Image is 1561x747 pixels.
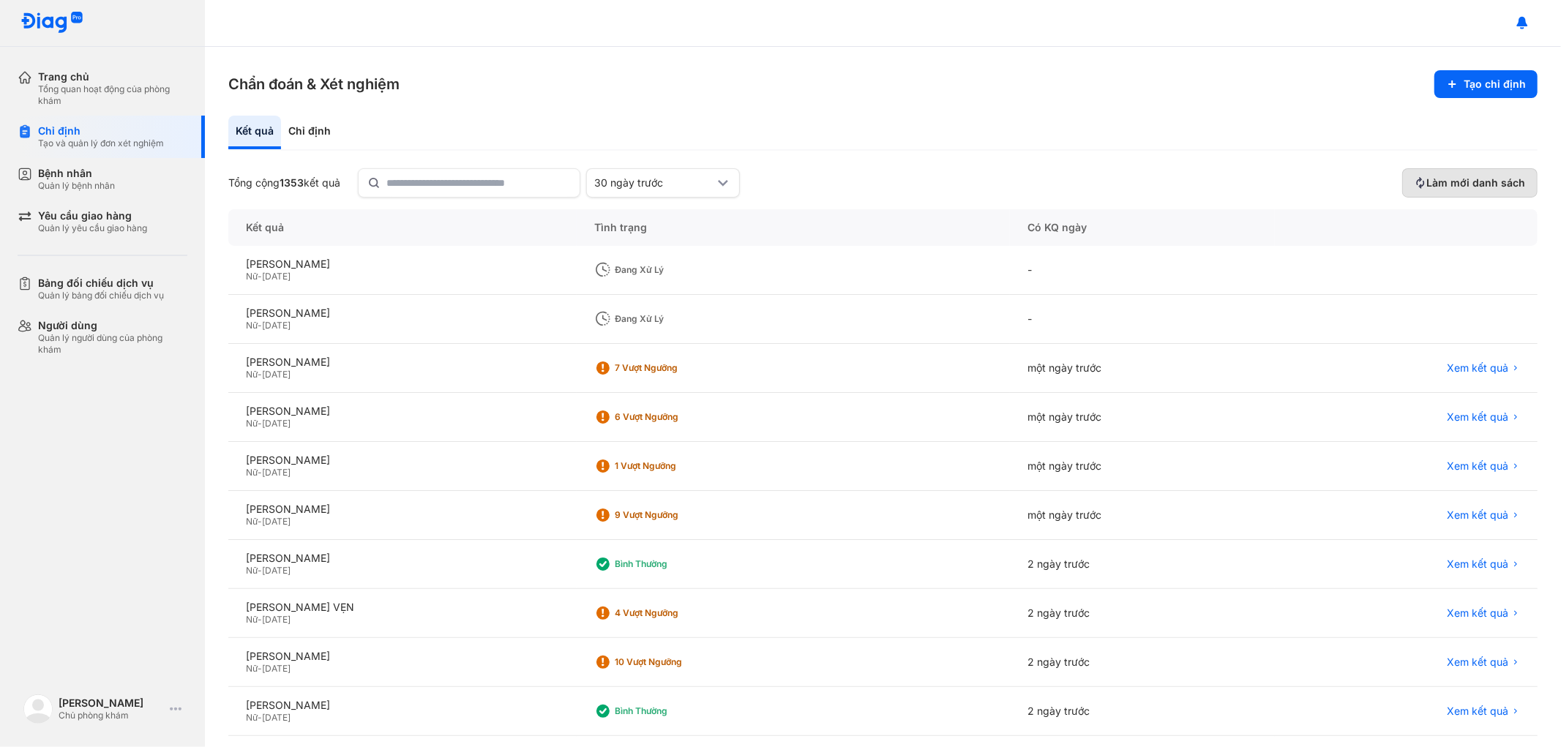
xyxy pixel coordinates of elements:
div: Quản lý yêu cầu giao hàng [38,222,147,234]
span: - [258,565,262,576]
div: - [1010,295,1275,344]
div: Có KQ ngày [1010,209,1275,246]
span: Nữ [246,663,258,674]
div: Tổng quan hoạt động của phòng khám [38,83,187,107]
span: [DATE] [262,271,291,282]
div: 1 Vượt ngưỡng [615,460,732,472]
div: Yêu cầu giao hàng [38,209,147,222]
div: [PERSON_NAME] [59,697,164,710]
span: Làm mới danh sách [1426,176,1525,189]
div: Tạo và quản lý đơn xét nghiệm [38,138,164,149]
div: một ngày trước [1010,393,1275,442]
div: - [1010,246,1275,295]
div: Tình trạng [577,209,1010,246]
div: Bảng đối chiếu dịch vụ [38,277,164,290]
h3: Chẩn đoán & Xét nghiệm [228,74,400,94]
div: [PERSON_NAME] [246,650,559,663]
div: [PERSON_NAME] [246,454,559,467]
div: Chỉ định [281,116,338,149]
span: Xem kết quả [1447,705,1508,718]
div: Quản lý người dùng của phòng khám [38,332,187,356]
div: [PERSON_NAME] [246,552,559,565]
div: một ngày trước [1010,491,1275,540]
span: [DATE] [262,369,291,380]
div: 9 Vượt ngưỡng [615,509,732,521]
span: Xem kết quả [1447,410,1508,424]
span: Xem kết quả [1447,656,1508,669]
div: 2 ngày trước [1010,638,1275,687]
span: Nữ [246,320,258,331]
button: Tạo chỉ định [1434,70,1538,98]
span: [DATE] [262,565,291,576]
div: Bình thường [615,705,732,717]
span: - [258,320,262,331]
div: 10 Vượt ngưỡng [615,656,732,668]
span: - [258,663,262,674]
button: Làm mới danh sách [1402,168,1538,198]
div: Người dùng [38,319,187,332]
div: Chỉ định [38,124,164,138]
span: [DATE] [262,418,291,429]
img: logo [23,694,53,724]
div: Bình thường [615,558,732,570]
span: Xem kết quả [1447,558,1508,571]
div: Đang xử lý [615,313,732,325]
div: một ngày trước [1010,442,1275,491]
div: Tổng cộng kết quả [228,176,340,189]
span: Nữ [246,516,258,527]
span: [DATE] [262,467,291,478]
span: - [258,467,262,478]
span: - [258,418,262,429]
span: Xem kết quả [1447,459,1508,473]
div: [PERSON_NAME] [246,258,559,271]
span: [DATE] [262,614,291,625]
span: Xem kết quả [1447,361,1508,375]
div: 2 ngày trước [1010,589,1275,638]
span: - [258,614,262,625]
span: Nữ [246,418,258,429]
img: logo [20,12,83,34]
div: [PERSON_NAME] [246,356,559,369]
div: Chủ phòng khám [59,710,164,721]
div: Kết quả [228,116,281,149]
div: Quản lý bảng đối chiếu dịch vụ [38,290,164,301]
span: [DATE] [262,516,291,527]
span: [DATE] [262,320,291,331]
div: 2 ngày trước [1010,687,1275,736]
div: [PERSON_NAME] [246,307,559,320]
span: Nữ [246,614,258,625]
div: một ngày trước [1010,344,1275,393]
div: Trang chủ [38,70,187,83]
span: Nữ [246,712,258,723]
div: 4 Vượt ngưỡng [615,607,732,619]
span: Nữ [246,369,258,380]
span: [DATE] [262,712,291,723]
div: 6 Vượt ngưỡng [615,411,732,423]
span: Nữ [246,271,258,282]
span: Nữ [246,565,258,576]
span: 1353 [280,176,304,189]
div: Kết quả [228,209,577,246]
div: 30 ngày trước [594,176,714,189]
span: - [258,271,262,282]
div: [PERSON_NAME] [246,503,559,516]
div: 7 Vượt ngưỡng [615,362,732,374]
span: Xem kết quả [1447,508,1508,522]
div: Bệnh nhân [38,167,115,180]
span: - [258,516,262,527]
div: 2 ngày trước [1010,540,1275,589]
span: - [258,369,262,380]
div: Quản lý bệnh nhân [38,180,115,192]
span: Nữ [246,467,258,478]
span: - [258,712,262,723]
div: [PERSON_NAME] [246,405,559,418]
div: Đang xử lý [615,264,732,276]
span: Xem kết quả [1447,607,1508,620]
span: [DATE] [262,663,291,674]
div: [PERSON_NAME] [246,699,559,712]
div: [PERSON_NAME] VẸN [246,601,559,614]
